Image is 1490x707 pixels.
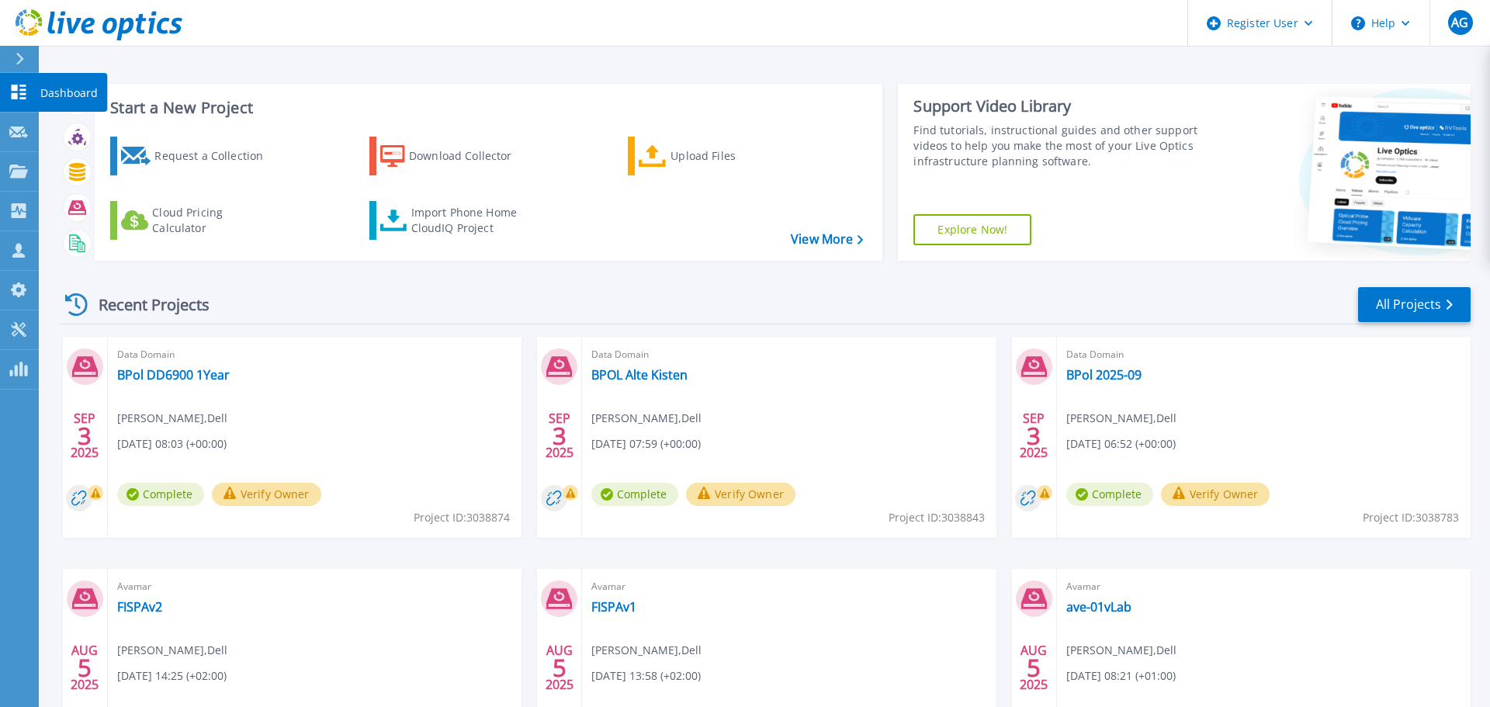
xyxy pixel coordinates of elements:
[591,578,986,595] span: Avamar
[117,435,227,452] span: [DATE] 08:03 (+00:00)
[369,137,542,175] a: Download Collector
[545,407,574,464] div: SEP 2025
[1019,407,1048,464] div: SEP 2025
[591,642,702,659] span: [PERSON_NAME] , Dell
[117,599,162,615] a: FISPAv2
[60,286,230,324] div: Recent Projects
[1066,435,1176,452] span: [DATE] 06:52 (+00:00)
[117,367,230,383] a: BPol DD6900 1Year
[1027,661,1041,674] span: 5
[591,667,701,684] span: [DATE] 13:58 (+02:00)
[1066,599,1131,615] a: ave-01vLab
[70,407,99,464] div: SEP 2025
[1451,16,1468,29] span: AG
[889,509,985,526] span: Project ID: 3038843
[1161,483,1270,506] button: Verify Owner
[591,346,986,363] span: Data Domain
[545,639,574,696] div: AUG 2025
[117,578,512,595] span: Avamar
[152,205,276,236] div: Cloud Pricing Calculator
[117,667,227,684] span: [DATE] 14:25 (+02:00)
[913,123,1205,169] div: Find tutorials, instructional guides and other support videos to help you make the most of your L...
[212,483,321,506] button: Verify Owner
[1066,483,1153,506] span: Complete
[1066,578,1461,595] span: Avamar
[1019,639,1048,696] div: AUG 2025
[414,509,510,526] span: Project ID: 3038874
[1066,346,1461,363] span: Data Domain
[591,367,688,383] a: BPOL Alte Kisten
[78,429,92,442] span: 3
[117,642,227,659] span: [PERSON_NAME] , Dell
[40,73,98,113] p: Dashboard
[110,99,863,116] h3: Start a New Project
[1066,667,1176,684] span: [DATE] 08:21 (+01:00)
[1358,287,1471,322] a: All Projects
[591,483,678,506] span: Complete
[411,205,532,236] div: Import Phone Home CloudIQ Project
[791,232,863,247] a: View More
[70,639,99,696] div: AUG 2025
[686,483,795,506] button: Verify Owner
[1066,367,1142,383] a: BPol 2025-09
[1066,642,1176,659] span: [PERSON_NAME] , Dell
[1027,429,1041,442] span: 3
[154,140,279,172] div: Request a Collection
[913,214,1031,245] a: Explore Now!
[117,346,512,363] span: Data Domain
[670,140,795,172] div: Upload Files
[110,201,283,240] a: Cloud Pricing Calculator
[78,661,92,674] span: 5
[913,96,1205,116] div: Support Video Library
[117,483,204,506] span: Complete
[591,410,702,427] span: [PERSON_NAME] , Dell
[1066,410,1176,427] span: [PERSON_NAME] , Dell
[1363,509,1459,526] span: Project ID: 3038783
[110,137,283,175] a: Request a Collection
[553,429,567,442] span: 3
[591,599,636,615] a: FISPAv1
[553,661,567,674] span: 5
[591,435,701,452] span: [DATE] 07:59 (+00:00)
[409,140,533,172] div: Download Collector
[117,410,227,427] span: [PERSON_NAME] , Dell
[628,137,801,175] a: Upload Files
